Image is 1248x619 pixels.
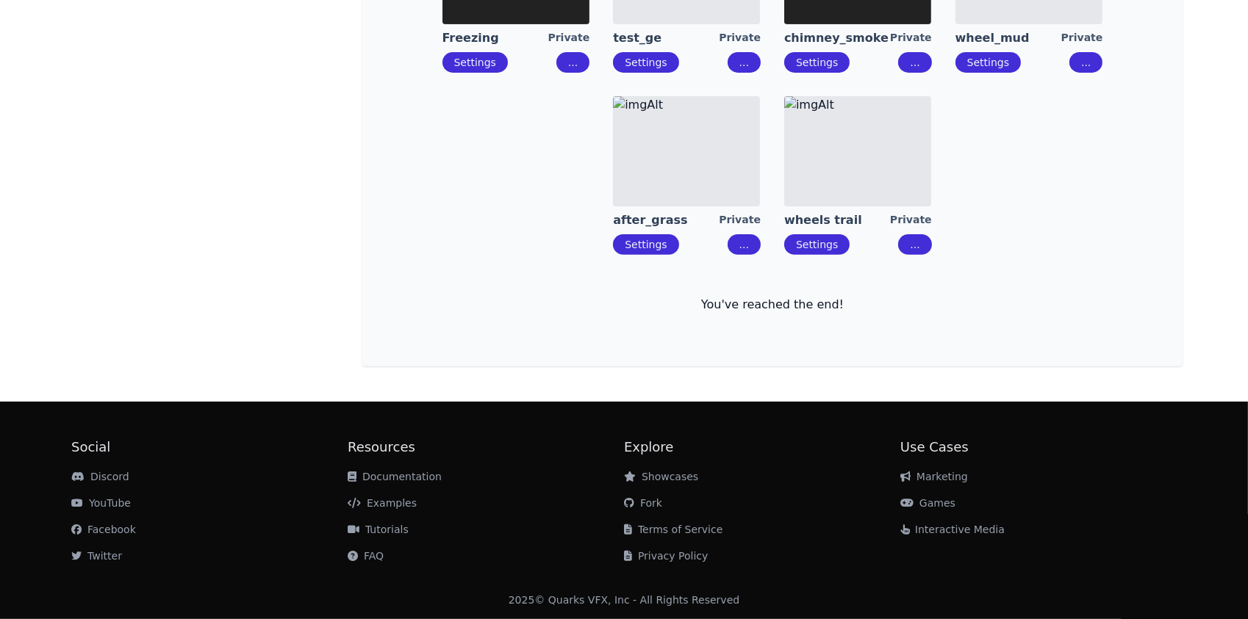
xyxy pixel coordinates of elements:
[613,30,719,46] a: test_ge
[624,437,900,457] h2: Explore
[967,57,1009,68] a: Settings
[71,550,122,562] a: Twitter
[890,30,932,46] div: Private
[348,497,417,509] a: Examples
[719,212,761,228] div: Private
[900,471,968,482] a: Marketing
[348,437,624,457] h2: Resources
[348,550,384,562] a: FAQ
[784,30,890,46] a: chimney_smoke
[1061,30,1103,46] div: Private
[624,550,708,562] a: Privacy Policy
[348,471,442,482] a: Documentation
[796,239,838,250] a: Settings
[728,52,761,73] button: ...
[613,212,719,228] a: after_grass
[624,524,722,535] a: Terms of Service
[898,52,931,73] button: ...
[624,497,662,509] a: Fork
[898,234,931,255] button: ...
[900,437,1177,457] h2: Use Cases
[71,437,348,457] h2: Social
[442,52,508,73] button: Settings
[613,96,760,206] img: imgAlt
[900,524,1005,535] a: Interactive Media
[784,234,850,255] button: Settings
[509,593,740,607] div: 2025 © Quarks VFX, Inc - All Rights Reserved
[796,57,838,68] a: Settings
[1069,52,1102,73] button: ...
[625,239,667,250] a: Settings
[728,234,761,255] button: ...
[624,471,698,482] a: Showcases
[386,296,1159,314] p: You've reached the end!
[900,497,955,509] a: Games
[454,57,496,68] a: Settings
[625,57,667,68] a: Settings
[71,524,136,535] a: Facebook
[719,30,761,46] div: Private
[613,52,678,73] button: Settings
[71,471,129,482] a: Discord
[955,30,1061,46] a: wheel_mud
[890,212,932,228] div: Private
[955,52,1021,73] button: Settings
[784,96,931,206] img: imgAlt
[348,524,409,535] a: Tutorials
[556,52,589,73] button: ...
[71,497,131,509] a: YouTube
[548,30,590,46] div: Private
[784,212,890,228] a: wheels trail
[784,52,850,73] button: Settings
[442,30,548,46] a: Freezing
[613,234,678,255] button: Settings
